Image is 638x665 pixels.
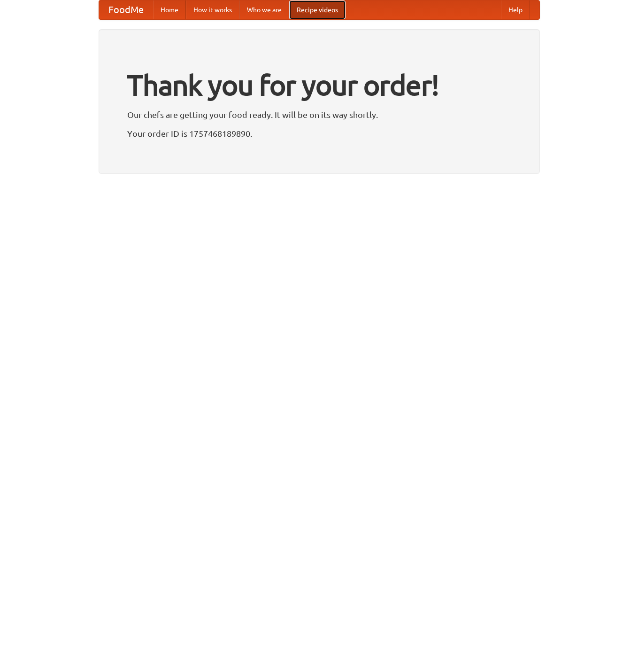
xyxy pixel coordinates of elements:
[501,0,530,19] a: Help
[153,0,186,19] a: Home
[289,0,346,19] a: Recipe videos
[127,126,511,141] p: Your order ID is 1757468189890.
[186,0,239,19] a: How it works
[127,108,511,122] p: Our chefs are getting your food ready. It will be on its way shortly.
[99,0,153,19] a: FoodMe
[239,0,289,19] a: Who we are
[127,63,511,108] h1: Thank you for your order!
